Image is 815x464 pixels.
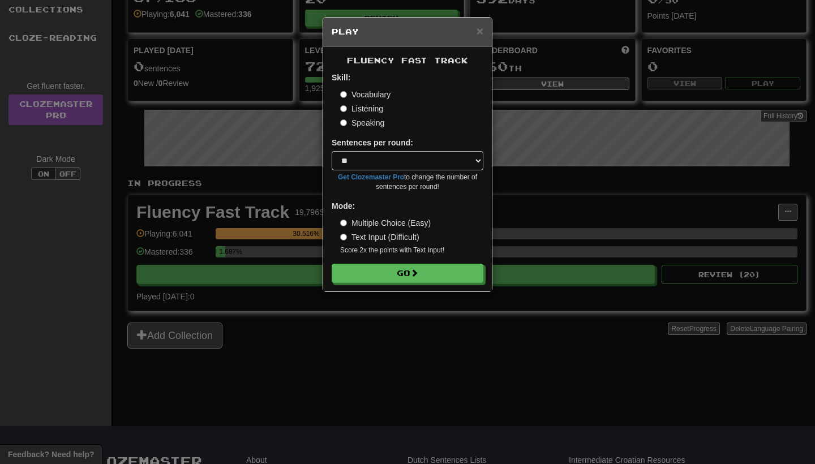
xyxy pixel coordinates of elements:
small: Score 2x the points with Text Input ! [340,246,483,255]
label: Speaking [340,117,384,128]
label: Sentences per round: [332,137,413,148]
input: Text Input (Difficult) [340,234,347,240]
input: Multiple Choice (Easy) [340,220,347,226]
strong: Skill: [332,73,350,82]
button: Close [477,25,483,37]
input: Vocabulary [340,91,347,98]
span: Fluency Fast Track [347,55,468,65]
input: Speaking [340,119,347,126]
label: Multiple Choice (Easy) [340,217,431,229]
a: Get Clozemaster Pro [338,173,404,181]
input: Listening [340,105,347,112]
h5: Play [332,26,483,37]
button: Go [332,264,483,283]
strong: Mode: [332,201,355,210]
label: Vocabulary [340,89,391,100]
small: to change the number of sentences per round! [332,173,483,192]
span: × [477,24,483,37]
label: Text Input (Difficult) [340,231,419,243]
label: Listening [340,103,383,114]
